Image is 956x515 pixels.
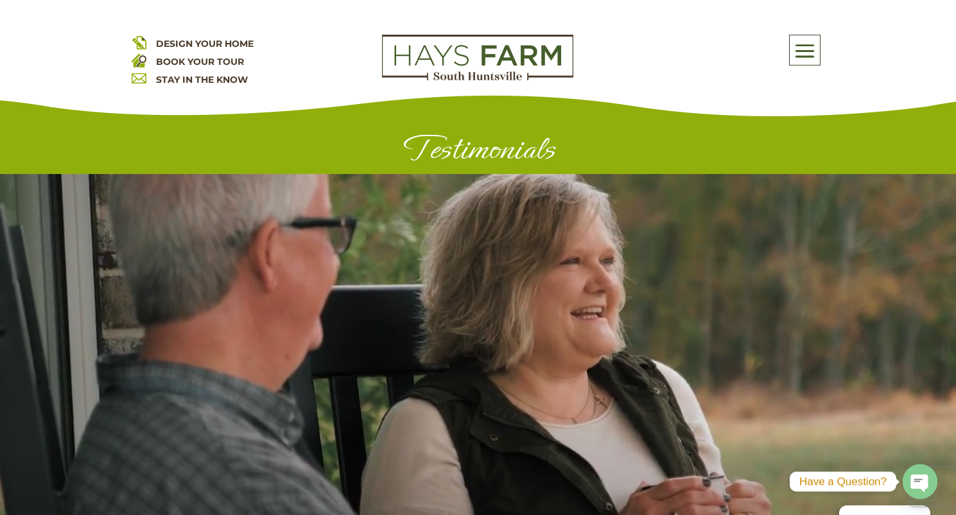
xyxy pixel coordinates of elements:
h1: Testimonials [132,130,825,174]
a: BOOK YOUR TOUR [156,56,244,67]
img: book your home tour [132,53,146,67]
a: STAY IN THE KNOW [156,74,248,85]
img: Logo [382,35,573,81]
a: hays farm homes huntsville development [382,72,573,83]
